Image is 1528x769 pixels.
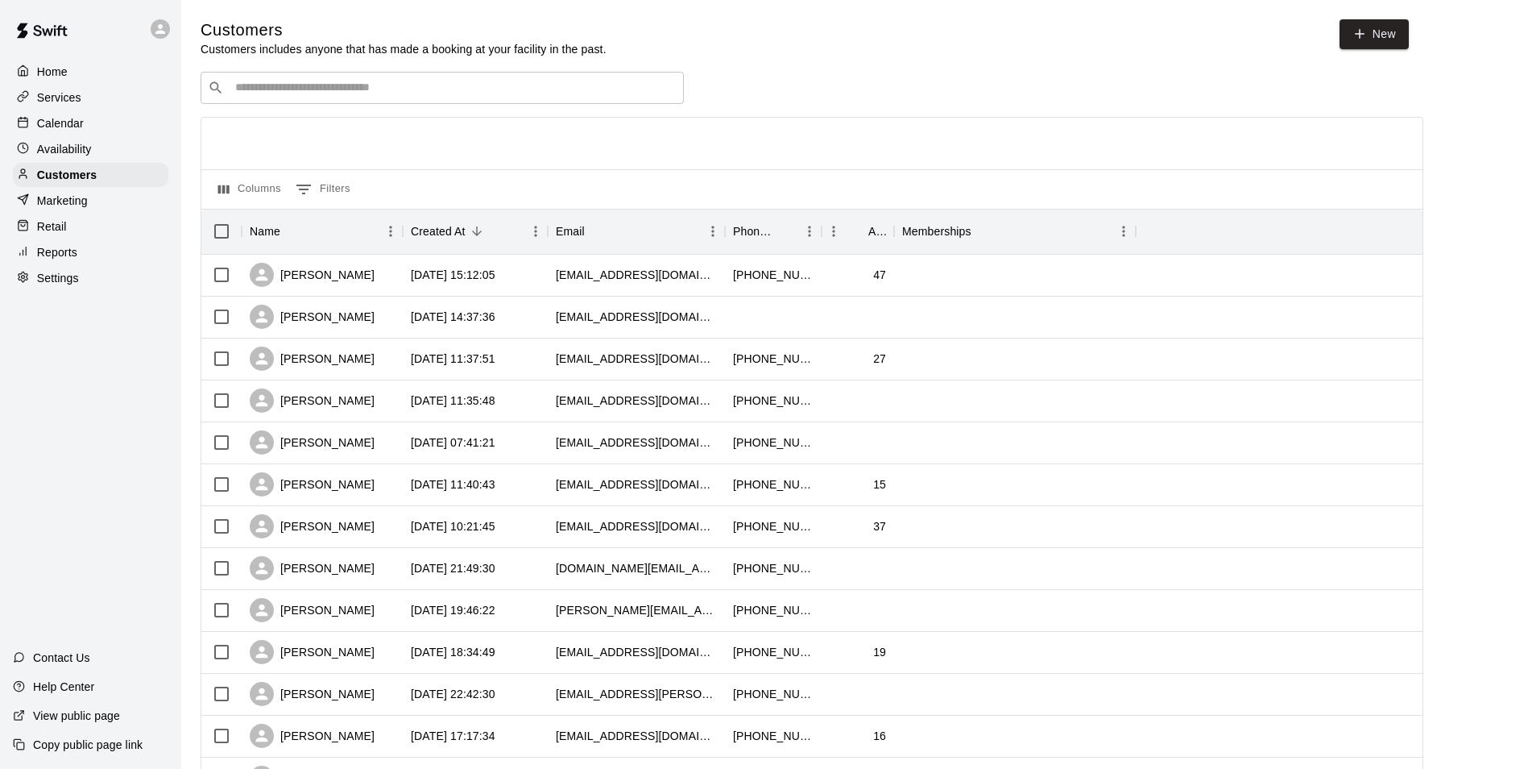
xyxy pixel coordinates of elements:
div: Phone Number [725,209,822,254]
button: Sort [585,220,607,243]
p: View public page [33,708,120,724]
div: [PERSON_NAME] [250,472,375,497]
a: Customers [13,163,168,187]
div: pettymichael01@gmail.com [556,518,717,534]
div: +18039792991 [733,518,814,534]
div: Settings [13,266,168,290]
div: +18065495702 [733,476,814,493]
div: Age [822,209,894,254]
div: [PERSON_NAME] [250,514,375,538]
p: Retail [37,218,67,235]
div: 37 [873,518,886,534]
div: [PERSON_NAME] [250,640,375,664]
div: 2025-08-12 19:46:22 [411,602,495,618]
button: Sort [280,220,303,243]
div: Age [868,209,886,254]
div: duketaylor10@icloud.com [556,476,717,493]
div: 16 [873,728,886,744]
div: gregory.cogswell@hotmail.com [556,602,717,618]
a: Reports [13,240,168,264]
a: Marketing [13,189,168,213]
div: +16025038549 [733,686,814,702]
div: 2025-08-15 15:12:05 [411,267,495,283]
a: Availability [13,137,168,161]
div: [PERSON_NAME] [250,347,375,371]
div: gdespain@myguycoolingandheating.com [556,309,717,325]
p: Customers [37,167,97,183]
div: Phone Number [733,209,775,254]
button: Menu [701,219,725,243]
p: Help Center [33,679,94,695]
a: Retail [13,214,168,239]
p: Home [37,64,68,80]
p: Reports [37,244,77,260]
div: [PERSON_NAME] [250,598,375,622]
div: 2025-08-15 11:35:48 [411,393,495,409]
div: Services [13,85,168,110]
button: Menu [822,219,846,243]
button: Sort [466,220,488,243]
div: [PERSON_NAME] [250,556,375,580]
div: 2025-08-11 22:42:30 [411,686,495,702]
h5: Customers [201,19,607,41]
div: 2025-08-15 11:37:51 [411,351,495,367]
div: +16024861412 [733,602,814,618]
div: 2025-08-12 21:49:30 [411,560,495,576]
p: Copy public page link [33,737,143,753]
a: New [1340,19,1409,49]
div: Memberships [894,209,1136,254]
div: +18015924898 [733,393,814,409]
div: msanders8565@gmail.com [556,351,717,367]
div: Memberships [902,209,971,254]
div: Email [548,209,725,254]
div: 47 [873,267,886,283]
p: Services [37,89,81,106]
p: Customers includes anyone that has made a booking at your facility in the past. [201,41,607,57]
div: +14808106896 [733,644,814,660]
div: 2025-08-14 10:21:45 [411,518,495,534]
p: Calendar [37,115,84,131]
div: simonfernandez1529@gmail.com [556,644,717,660]
div: Email [556,209,585,254]
div: gabe.florio@gmail.com [556,686,717,702]
div: tmm3391@gmail.com [556,267,717,283]
a: Home [13,60,168,84]
div: [PERSON_NAME] [250,724,375,748]
div: Name [242,209,403,254]
div: Created At [403,209,548,254]
div: +19713344837 [733,434,814,451]
div: [PERSON_NAME] [250,430,375,455]
div: peanut.002004@gmail.com [556,728,717,744]
button: Sort [971,220,994,243]
div: sonofpromise.gd@gmail.com [556,560,717,576]
p: Settings [37,270,79,286]
div: +14808513992 [733,728,814,744]
button: Menu [524,219,548,243]
div: +16026171642 [733,560,814,576]
div: Created At [411,209,466,254]
div: 2025-08-15 07:41:21 [411,434,495,451]
p: Contact Us [33,650,90,666]
div: 2025-08-15 14:37:36 [411,309,495,325]
button: Menu [797,219,822,243]
div: [PERSON_NAME] [250,305,375,329]
div: Search customers by name or email [201,72,684,104]
div: 2025-08-12 18:34:49 [411,644,495,660]
div: [PERSON_NAME] [250,263,375,287]
div: 2025-08-11 17:17:34 [411,728,495,744]
button: Select columns [214,177,285,202]
div: 19 [873,644,886,660]
a: Calendar [13,111,168,135]
div: [PERSON_NAME] [250,389,375,413]
div: +15203402000 [733,351,814,367]
div: Name [250,209,280,254]
div: +16025012274 [733,267,814,283]
p: Availability [37,141,92,157]
div: brynmac@live.com [556,393,717,409]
